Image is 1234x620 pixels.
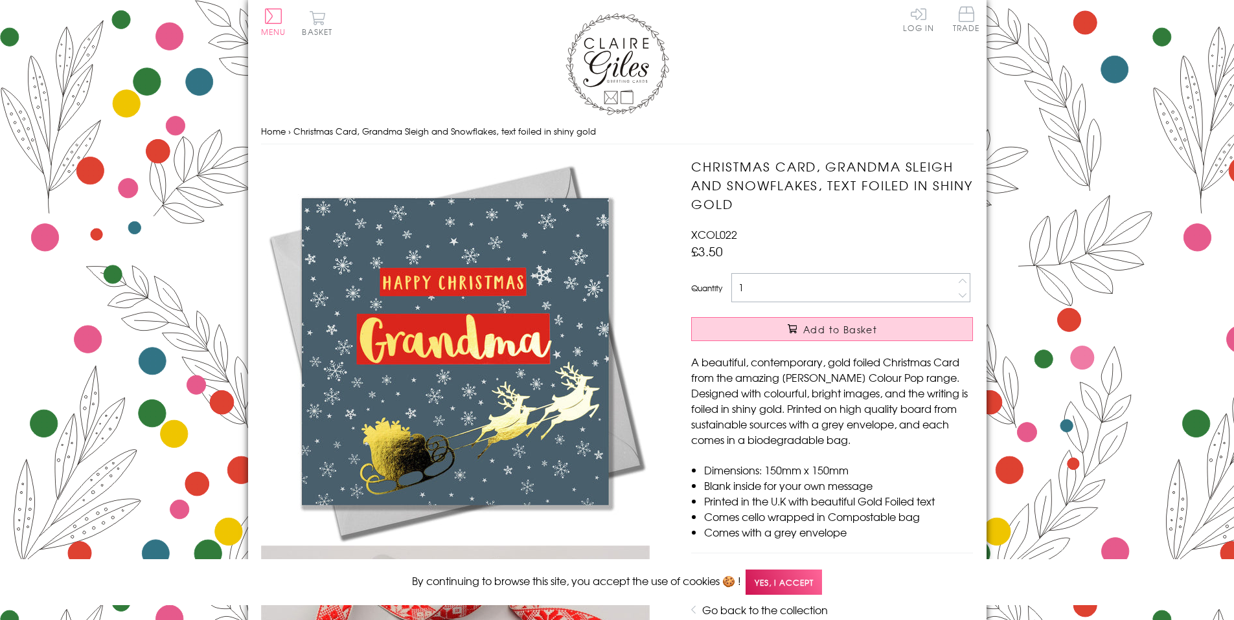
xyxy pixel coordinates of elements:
[953,6,980,34] a: Trade
[691,242,723,260] span: £3.50
[261,8,286,36] button: Menu
[704,478,973,493] li: Blank inside for your own message
[704,462,973,478] li: Dimensions: 150mm x 150mm
[293,125,596,137] span: Christmas Card, Grandma Sleigh and Snowflakes, text foiled in shiny gold
[746,570,822,595] span: Yes, I accept
[691,282,722,294] label: Quantity
[261,118,974,145] nav: breadcrumbs
[803,323,877,336] span: Add to Basket
[288,125,291,137] span: ›
[903,6,934,32] a: Log In
[300,10,336,36] button: Basket
[261,125,286,137] a: Home
[704,509,973,524] li: Comes cello wrapped in Compostable bag
[702,602,828,617] a: Go back to the collection
[691,354,973,447] p: A beautiful, contemporary, gold foiled Christmas Card from the amazing [PERSON_NAME] Colour Pop r...
[691,317,973,341] button: Add to Basket
[261,26,286,38] span: Menu
[691,227,737,242] span: XCOL022
[704,524,973,540] li: Comes with a grey envelope
[704,493,973,509] li: Printed in the U.K with beautiful Gold Foiled text
[691,157,973,213] h1: Christmas Card, Grandma Sleigh and Snowflakes, text foiled in shiny gold
[261,157,650,546] img: Christmas Card, Grandma Sleigh and Snowflakes, text foiled in shiny gold
[566,13,669,115] img: Claire Giles Greetings Cards
[953,6,980,32] span: Trade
